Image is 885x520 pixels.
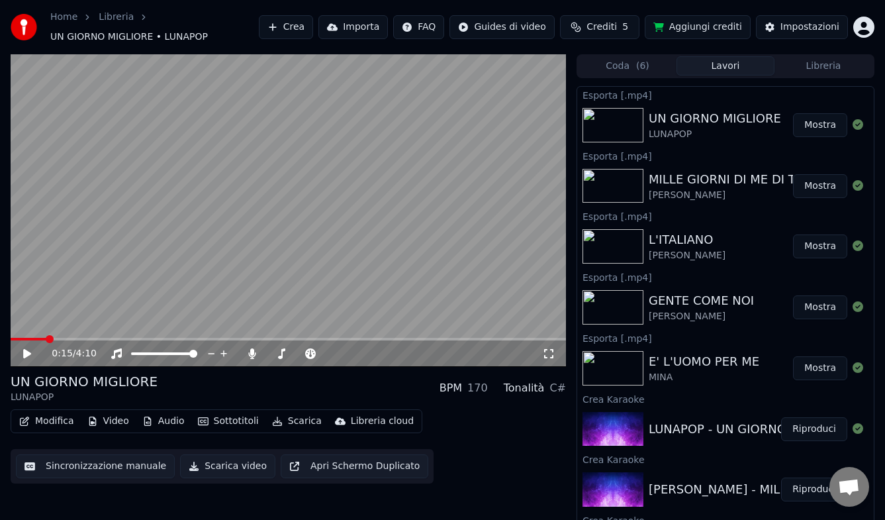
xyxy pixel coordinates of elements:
[14,412,79,431] button: Modifica
[504,380,545,396] div: Tonalità
[622,21,628,34] span: 5
[793,234,847,258] button: Mostra
[440,380,462,396] div: BPM
[781,417,847,441] button: Riproduci
[649,291,754,310] div: GENTE COME NOI
[560,15,639,39] button: Crediti5
[829,467,869,507] div: Aprire la chat
[577,148,874,164] div: Esporta [.mp4]
[577,391,874,407] div: Crea Karaoke
[193,412,264,431] button: Sottotitoli
[649,249,725,262] div: [PERSON_NAME]
[676,56,774,76] button: Lavori
[793,174,847,198] button: Mostra
[793,356,847,380] button: Mostra
[793,113,847,137] button: Mostra
[11,391,158,404] div: LUNAPOP
[577,451,874,467] div: Crea Karaoke
[756,15,848,39] button: Impostazioni
[393,15,444,39] button: FAQ
[549,380,566,396] div: C#
[449,15,554,39] button: Guides di video
[281,454,428,478] button: Apri Schermo Duplicato
[649,371,759,384] div: MINA
[318,15,388,39] button: Importa
[180,454,275,478] button: Scarica video
[577,330,874,346] div: Esporta [.mp4]
[137,412,190,431] button: Audio
[50,11,77,24] a: Home
[52,347,72,360] span: 0:15
[649,310,754,323] div: [PERSON_NAME]
[11,372,158,391] div: UN GIORNO MIGLIORE
[649,170,803,189] div: MILLE GIORNI DI ME DI TE
[577,208,874,224] div: Esporta [.mp4]
[781,478,847,501] button: Riproduci
[577,87,874,103] div: Esporta [.mp4]
[774,56,872,76] button: Libreria
[50,30,208,44] span: UN GIORNO MIGLIORE • LUNAPOP
[76,347,97,360] span: 4:10
[267,412,327,431] button: Scarica
[649,128,781,141] div: LUNAPOP
[649,189,803,202] div: [PERSON_NAME]
[780,21,839,34] div: Impostazioni
[351,415,414,428] div: Libreria cloud
[82,412,134,431] button: Video
[793,295,847,319] button: Mostra
[50,11,259,44] nav: breadcrumb
[577,269,874,285] div: Esporta [.mp4]
[649,109,781,128] div: UN GIORNO MIGLIORE
[259,15,313,39] button: Crea
[99,11,134,24] a: Libreria
[11,14,37,40] img: youka
[636,60,649,73] span: ( 6 )
[467,380,488,396] div: 170
[649,352,759,371] div: E' L'UOMO PER ME
[649,420,849,439] div: LUNAPOP - UN GIORNO MIGLIORE
[645,15,751,39] button: Aggiungi crediti
[586,21,617,34] span: Crediti
[16,454,175,478] button: Sincronizzazione manuale
[649,231,725,249] div: L'ITALIANO
[579,56,676,76] button: Coda
[52,347,83,360] div: /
